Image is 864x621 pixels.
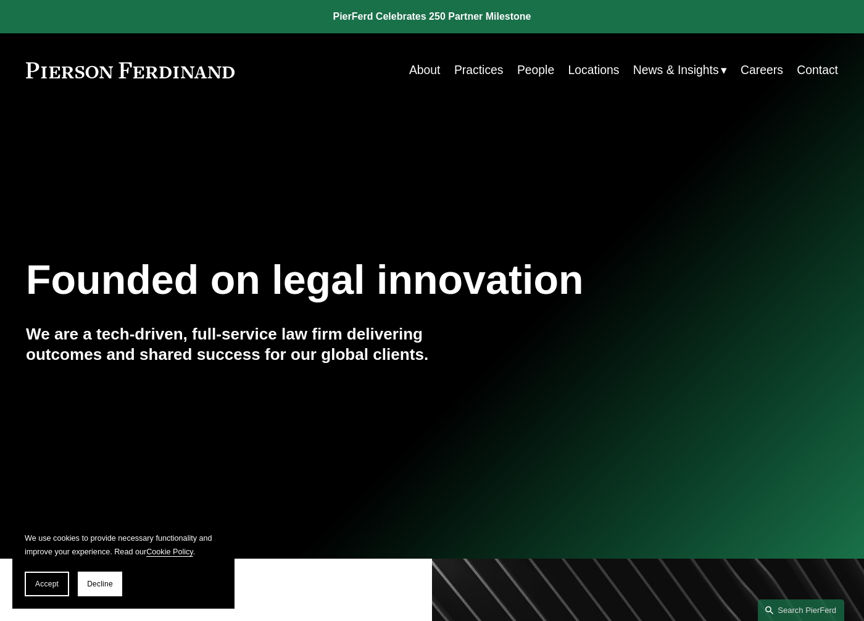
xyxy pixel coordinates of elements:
a: Contact [797,58,838,82]
a: Cookie Policy [146,548,193,556]
h4: We are a tech-driven, full-service law firm delivering outcomes and shared success for our global... [26,324,432,365]
span: Decline [87,580,113,588]
a: folder dropdown [633,58,727,82]
span: News & Insights [633,59,719,81]
a: About [409,58,441,82]
a: Careers [741,58,783,82]
button: Decline [78,572,122,596]
a: Search this site [758,599,844,621]
a: Locations [568,58,620,82]
a: Practices [454,58,504,82]
section: Cookie banner [12,519,235,609]
h1: Founded on legal innovation [26,257,703,304]
p: We use cookies to provide necessary functionality and improve your experience. Read our . [25,531,222,560]
a: People [517,58,554,82]
button: Accept [25,572,69,596]
span: Accept [35,580,59,588]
